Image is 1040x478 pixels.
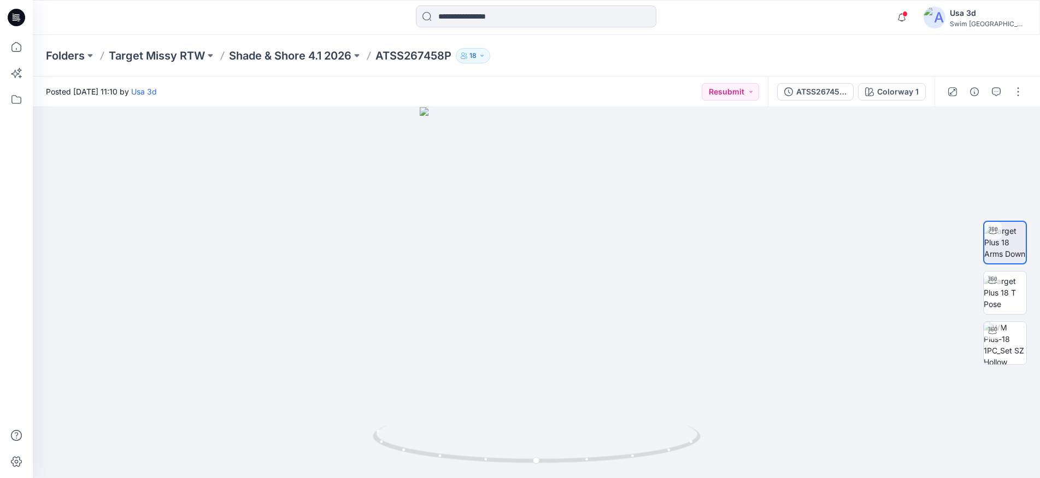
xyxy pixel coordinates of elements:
p: ATSS267458P [375,48,451,63]
img: WM Plus-18 1PC_Set SZ Hollow [984,322,1026,364]
button: Colorway 1 [858,83,926,101]
button: Details [966,83,983,101]
button: ATSS267458P [777,83,854,101]
div: Swim [GEOGRAPHIC_DATA] [950,20,1026,28]
p: 18 [469,50,477,62]
a: Folders [46,48,85,63]
img: Target Plus 18 Arms Down [984,225,1026,259]
img: avatar [924,7,945,28]
div: Usa 3d [950,7,1026,20]
div: Colorway 1 [877,86,919,98]
button: 18 [456,48,490,63]
img: Target Plus 18 T Pose [984,275,1026,310]
div: ATSS267458P [796,86,847,98]
span: Posted [DATE] 11:10 by [46,86,157,97]
a: Usa 3d [131,87,157,96]
a: Target Missy RTW [109,48,205,63]
a: Shade & Shore 4.1 2026 [229,48,351,63]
